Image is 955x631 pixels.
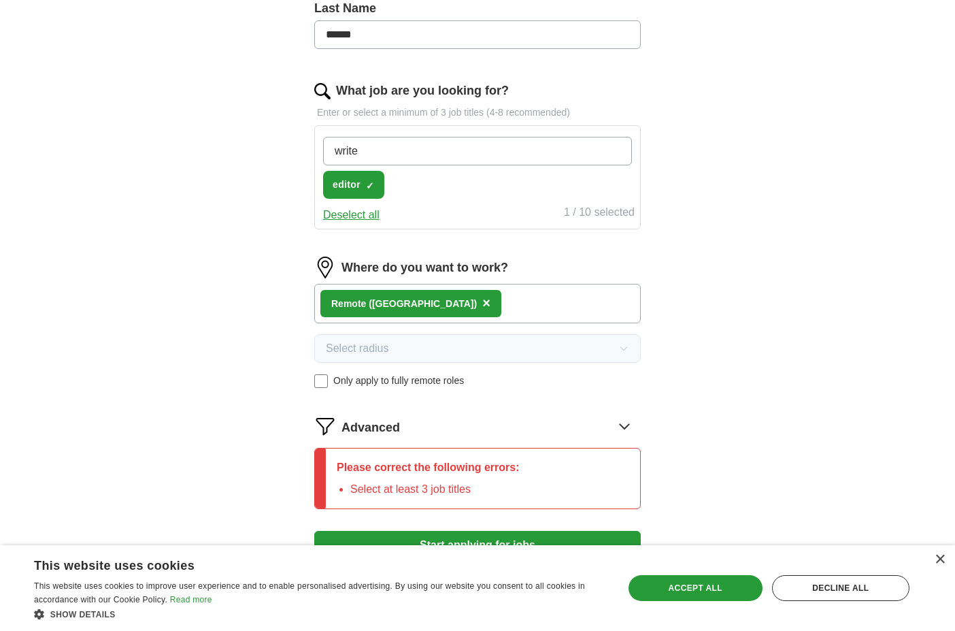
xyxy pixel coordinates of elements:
span: Select radius [326,340,389,357]
label: What job are you looking for? [336,82,509,100]
span: Advanced [341,419,400,437]
button: Deselect all [323,207,380,223]
div: Decline all [772,575,909,601]
span: Show details [50,610,116,619]
span: ✓ [366,180,374,191]
p: Please correct the following errors: [337,459,520,476]
div: Remote ([GEOGRAPHIC_DATA]) [331,297,477,311]
span: editor [333,178,361,192]
label: Where do you want to work? [341,259,508,277]
button: × [482,293,490,314]
img: location.png [314,257,336,278]
input: Type a job title and press enter [323,137,632,165]
input: Only apply to fully remote roles [314,374,328,388]
img: search.png [314,83,331,99]
button: Select radius [314,334,641,363]
div: Show details [34,607,606,621]
button: editor✓ [323,171,384,199]
img: filter [314,415,336,437]
span: × [482,295,490,310]
span: Only apply to fully remote roles [333,374,464,388]
div: 1 / 10 selected [564,204,635,223]
li: Select at least 3 job titles [350,481,520,498]
div: This website uses cookies [34,553,572,574]
a: Read more, opens a new window [170,595,212,604]
div: Close [935,555,945,565]
p: Enter or select a minimum of 3 job titles (4-8 recommended) [314,106,641,120]
button: Start applying for jobs [314,531,641,560]
span: This website uses cookies to improve user experience and to enable personalised advertising. By u... [34,581,585,604]
div: Accept all [629,575,763,601]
